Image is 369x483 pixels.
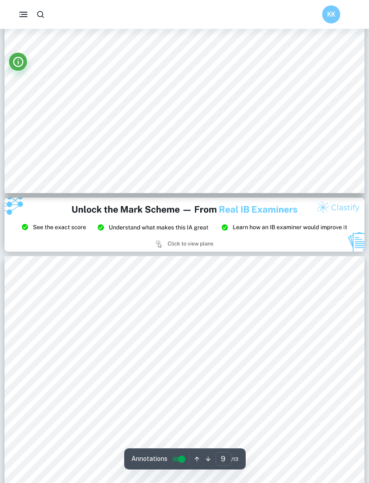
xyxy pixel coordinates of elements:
img: Ad [4,198,364,252]
h6: KK [326,9,337,19]
button: KK [322,5,340,23]
span: Annotations [131,454,167,464]
button: Info [9,53,27,71]
span: / 13 [231,455,238,463]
